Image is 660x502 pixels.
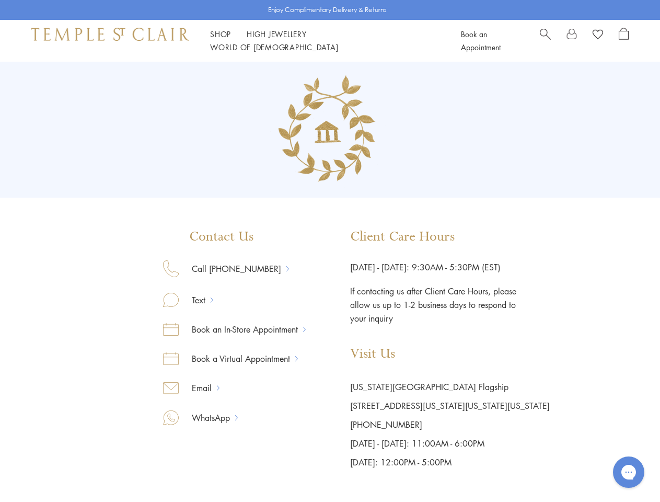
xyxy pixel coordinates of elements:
[179,293,211,307] a: Text
[210,28,437,54] nav: Main navigation
[163,229,306,245] p: Contact Us
[461,29,501,52] a: Book an Appointment
[179,381,217,395] a: Email
[31,28,189,40] img: Temple St. Clair
[350,419,422,430] a: [PHONE_NUMBER]
[350,260,550,274] p: [DATE] - [DATE]: 9:30AM - 5:30PM (EST)
[210,42,338,52] a: World of [DEMOGRAPHIC_DATA]World of [DEMOGRAPHIC_DATA]
[350,400,550,412] a: [STREET_ADDRESS][US_STATE][US_STATE][US_STATE]
[350,229,550,245] p: Client Care Hours
[350,434,550,453] p: [DATE] - [DATE]: 11:00AM - 6:00PM
[179,411,235,425] a: WhatsApp
[619,28,629,54] a: Open Shopping Bag
[608,453,650,492] iframe: Gorgias live chat messenger
[179,352,295,366] a: Book a Virtual Appointment
[268,5,387,15] p: Enjoy Complimentary Delivery & Returns
[247,29,307,39] a: High JewelleryHigh Jewellery
[350,346,550,362] p: Visit Us
[350,274,517,325] p: If contacting us after Client Care Hours, please allow us up to 1-2 business days to respond to y...
[179,262,286,276] a: Call [PHONE_NUMBER]
[350,453,550,472] p: [DATE]: 12:00PM - 5:00PM
[593,28,603,43] a: View Wishlist
[266,66,394,194] img: Group_135.png
[350,378,550,396] p: [US_STATE][GEOGRAPHIC_DATA] Flagship
[540,28,551,54] a: Search
[210,29,231,39] a: ShopShop
[179,323,303,336] a: Book an In-Store Appointment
